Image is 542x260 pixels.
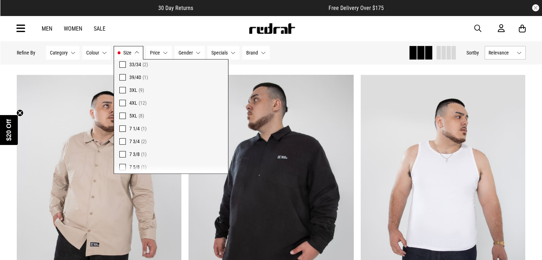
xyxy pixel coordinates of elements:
span: 39/40 [129,74,141,80]
span: Size [123,50,131,56]
button: Gender [175,46,205,59]
span: (1) [141,151,146,157]
span: (1) [141,164,146,170]
iframe: Customer reviews powered by Trustpilot [207,4,314,11]
div: Size [114,59,228,174]
span: Colour [86,50,99,56]
span: (8) [139,113,144,119]
span: Price [150,50,160,56]
span: by [474,50,479,56]
span: 3XL [129,87,137,93]
span: $20 Off [5,119,12,141]
span: Gender [179,50,193,56]
button: Category [46,46,79,59]
span: 4XL [129,100,137,106]
button: Brand [242,46,270,59]
span: (2) [143,62,148,67]
span: 7 5/8 [129,164,140,170]
button: Size [114,46,143,59]
button: Close teaser [16,109,24,116]
span: (2) [141,139,146,144]
span: 7 3/8 [129,151,140,157]
a: Women [64,25,82,32]
span: Specials [211,50,228,56]
span: 30 Day Returns [158,5,193,11]
span: (12) [139,100,146,106]
a: Sale [94,25,105,32]
button: Open LiveChat chat widget [6,3,27,24]
span: (1) [141,126,146,131]
span: Free Delivery Over $175 [329,5,384,11]
a: Men [42,25,52,32]
span: Brand [246,50,258,56]
img: Redrat logo [248,23,295,34]
span: Relevance [489,50,514,56]
button: Colour [82,46,111,59]
button: Price [146,46,172,59]
span: 7 3/4 [129,139,140,144]
span: 5XL [129,113,137,119]
button: Relevance [485,46,526,59]
button: Sortby [466,48,479,57]
button: Specials [207,46,239,59]
p: Refine By [17,50,35,56]
span: 33/34 [129,62,141,67]
span: (1) [143,74,148,80]
span: 7 1/4 [129,126,140,131]
span: Category [50,50,68,56]
span: (9) [139,87,144,93]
